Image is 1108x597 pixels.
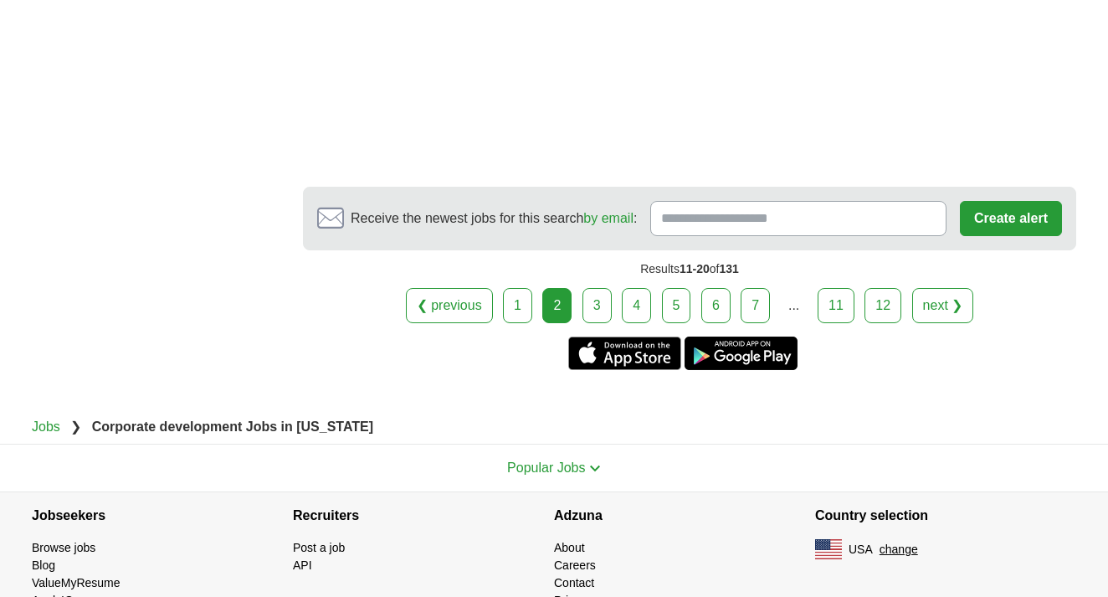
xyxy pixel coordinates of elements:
[293,541,345,554] a: Post a job
[32,558,55,572] a: Blog
[685,337,798,370] a: Get the Android app
[32,576,121,589] a: ValueMyResume
[589,465,601,472] img: toggle icon
[849,541,873,558] span: USA
[542,288,572,323] div: 2
[777,289,811,322] div: ...
[582,288,612,323] a: 3
[32,419,60,434] a: Jobs
[568,337,681,370] a: Get the iPhone app
[92,419,373,434] strong: Corporate development Jobs in [US_STATE]
[960,201,1062,236] button: Create alert
[303,250,1076,288] div: Results of
[406,288,493,323] a: ❮ previous
[554,541,585,554] a: About
[680,262,710,275] span: 11-20
[507,461,585,475] span: Popular Jobs
[741,288,770,323] a: 7
[351,208,637,229] span: Receive the newest jobs for this search :
[70,419,81,434] span: ❯
[815,492,1076,539] h4: Country selection
[815,539,842,559] img: US flag
[554,576,594,589] a: Contact
[622,288,651,323] a: 4
[503,288,532,323] a: 1
[583,211,634,225] a: by email
[912,288,974,323] a: next ❯
[293,558,312,572] a: API
[701,288,731,323] a: 6
[662,288,691,323] a: 5
[864,288,901,323] a: 12
[554,558,596,572] a: Careers
[880,541,918,558] button: change
[719,262,738,275] span: 131
[32,541,95,554] a: Browse jobs
[818,288,854,323] a: 11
